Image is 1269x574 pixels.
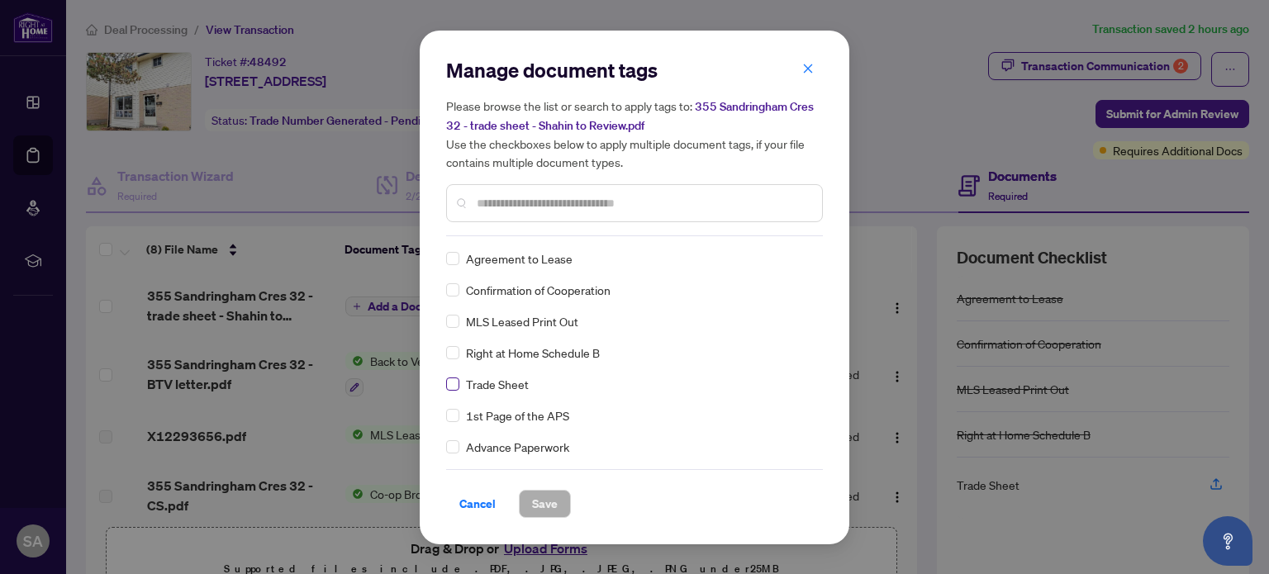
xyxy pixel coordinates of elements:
[802,63,814,74] span: close
[446,57,823,83] h2: Manage document tags
[466,406,569,425] span: 1st Page of the APS
[466,281,611,299] span: Confirmation of Cooperation
[466,312,578,330] span: MLS Leased Print Out
[459,491,496,517] span: Cancel
[446,99,814,133] span: 355 Sandringham Cres 32 - trade sheet - Shahin to Review.pdf
[1203,516,1252,566] button: Open asap
[466,438,569,456] span: Advance Paperwork
[446,97,823,171] h5: Please browse the list or search to apply tags to: Use the checkboxes below to apply multiple doc...
[466,344,600,362] span: Right at Home Schedule B
[466,249,573,268] span: Agreement to Lease
[446,490,509,518] button: Cancel
[519,490,571,518] button: Save
[466,375,529,393] span: Trade Sheet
